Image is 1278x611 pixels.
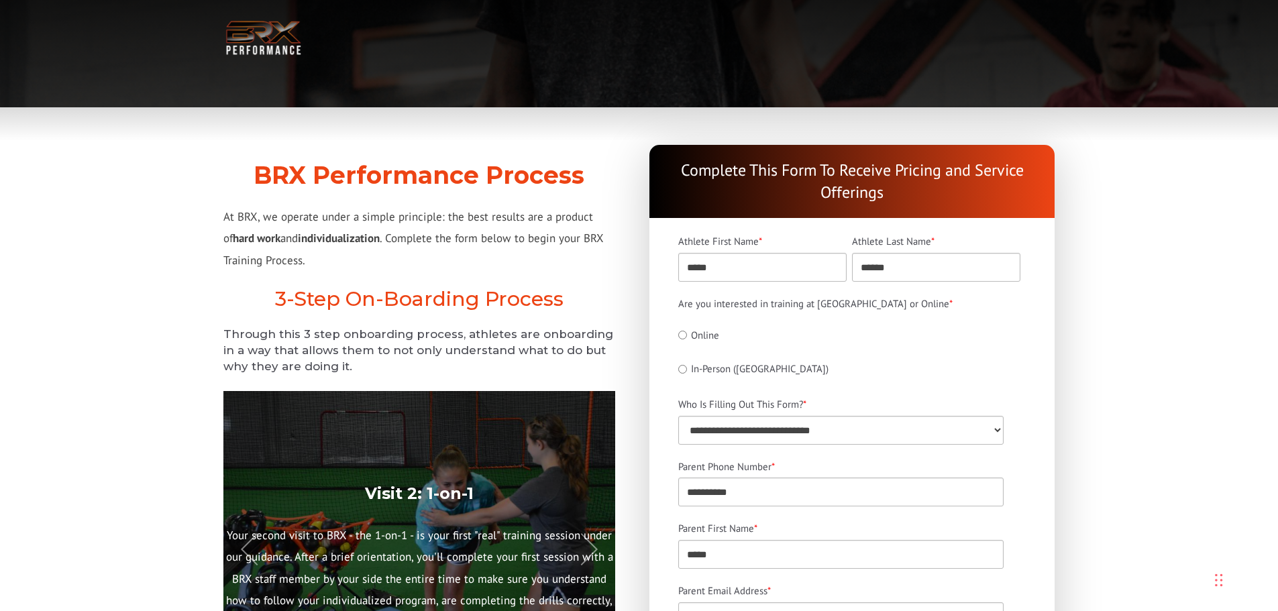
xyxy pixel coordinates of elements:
span: In-Person ([GEOGRAPHIC_DATA]) [691,362,829,375]
img: BRX Transparent Logo-2 [223,17,304,58]
h5: Through this 3 step onboarding process, athletes are onboarding in a way that allows them to not ... [223,327,615,374]
span: At BRX, we operate under a simple principle: the best results are a product of [223,209,593,245]
span: . Complete the form below to begin your BRX Training Process. [223,231,603,267]
input: In-Person ([GEOGRAPHIC_DATA]) [678,365,687,374]
iframe: Chat Widget [1087,466,1278,611]
span: Who Is Filling Out This Form? [678,398,803,410]
strong: individualization [298,231,380,245]
strong: Visit 2: 1-on-1 [365,483,474,502]
span: Parent Phone Number [678,460,771,473]
span: Parent First Name [678,522,754,535]
input: Online [678,331,687,339]
div: Complete This Form To Receive Pricing and Service Offerings [649,145,1055,218]
span: Online [691,329,719,341]
span: Parent Email Address [678,584,767,597]
span: Athlete Last Name [852,235,931,247]
h2: 3-Step On-Boarding Process [223,287,615,311]
strong: hard work [233,231,280,245]
span: Athlete First Name [678,235,759,247]
span: and [280,231,298,245]
span: Are you interested in training at [GEOGRAPHIC_DATA] or Online [678,297,949,310]
div: Drag [1215,560,1223,600]
h2: BRX Performance Process [223,161,615,190]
